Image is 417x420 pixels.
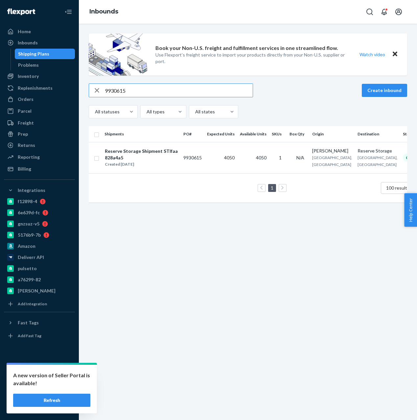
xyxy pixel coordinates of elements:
a: Freight [4,118,75,128]
input: All types [146,108,147,115]
div: 6e639d-fc [18,209,40,216]
a: Prep [4,129,75,139]
div: Billing [18,166,31,172]
a: a76299-82 [4,274,75,285]
span: [GEOGRAPHIC_DATA], [GEOGRAPHIC_DATA] [358,155,398,167]
th: Box Qty [287,126,310,142]
th: Available Units [237,126,269,142]
a: Reporting [4,152,75,162]
div: [PERSON_NAME] [312,148,352,154]
span: 4050 [224,155,235,160]
a: Add Fast Tag [4,331,75,341]
a: Shipping Plans [15,49,75,59]
p: Book your Non-U.S. freight and fulfillment services in one streamlined flow. [155,44,338,52]
a: Billing [4,164,75,174]
th: Shipments [102,126,181,142]
a: Problems [15,60,75,70]
div: Problems [18,62,39,68]
button: Open Search Box [363,5,376,18]
div: pulsetto [18,265,37,272]
div: Parcel [18,108,32,114]
a: [PERSON_NAME] [4,286,75,296]
span: [GEOGRAPHIC_DATA], [GEOGRAPHIC_DATA] [312,155,352,167]
button: Help Center [404,193,417,227]
p: Use Flexport’s freight service to import your products directly from your Non-U.S. supplier or port. [155,52,347,65]
div: Shipping Plans [18,51,49,57]
th: SKUs [269,126,287,142]
button: Talk to Support [4,379,75,390]
button: Refresh [13,394,90,407]
th: Origin [310,126,355,142]
div: Home [18,28,31,35]
a: Settings [4,368,75,379]
div: Fast Tags [18,319,39,326]
a: Add Integration [4,299,75,309]
input: All statuses [94,108,95,115]
button: Open account menu [392,5,405,18]
div: a76299-82 [18,276,41,283]
div: Returns [18,142,35,149]
div: Deliverr API [18,254,44,261]
a: Home [4,26,75,37]
th: Destination [355,126,400,142]
div: Inventory [18,73,39,80]
button: Fast Tags [4,317,75,328]
th: PO# [181,126,204,142]
div: gnzsuz-v5 [18,221,39,227]
a: Returns [4,140,75,151]
div: f12898-4 [18,198,37,205]
span: N/A [296,155,304,160]
a: Page 1 is your current page [269,185,275,191]
div: Integrations [18,187,45,194]
button: Close [391,50,399,59]
div: 5176b9-7b [18,232,41,238]
a: Amazon [4,241,75,251]
img: Flexport logo [7,9,35,15]
button: Close Navigation [62,5,75,18]
div: Reserve Storage [358,148,398,154]
td: 9930615 [181,142,204,173]
div: Replenishments [18,85,53,91]
a: pulsetto [4,263,75,274]
div: Prep [18,131,28,137]
button: Open notifications [378,5,391,18]
div: Reserve Storage Shipment STIfaa828a4a5 [105,148,178,161]
a: 5176b9-7b [4,230,75,240]
button: Integrations [4,185,75,196]
a: Orders [4,94,75,105]
a: Inbounds [4,37,75,48]
th: Expected Units [204,126,237,142]
a: Replenishments [4,83,75,93]
a: Inbounds [89,8,118,15]
a: Help Center [4,390,75,401]
div: [PERSON_NAME] [18,288,56,294]
div: Freight [18,120,34,126]
ol: breadcrumbs [84,2,124,21]
button: Watch video [355,50,389,59]
a: Inventory [4,71,75,82]
button: Create inbound [362,84,407,97]
div: Add Fast Tag [18,333,41,338]
input: Search inbounds by name, destination, msku... [105,84,253,97]
span: 4050 [256,155,266,160]
button: Give Feedback [4,402,75,412]
a: Deliverr API [4,252,75,263]
div: Created [DATE] [105,161,178,168]
a: 6e639d-fc [4,207,75,218]
a: Parcel [4,106,75,116]
div: Orders [18,96,34,103]
span: 1 [279,155,282,160]
div: Inbounds [18,39,38,46]
a: f12898-4 [4,196,75,207]
p: A new version of Seller Portal is available! [13,371,90,387]
div: Reporting [18,154,40,160]
div: Amazon [18,243,35,249]
a: gnzsuz-v5 [4,219,75,229]
div: Add Integration [18,301,47,307]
